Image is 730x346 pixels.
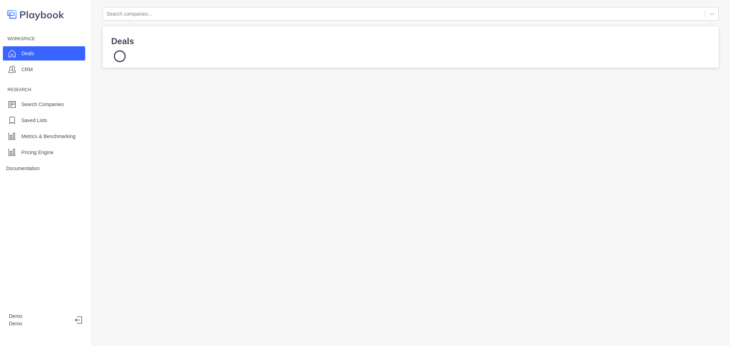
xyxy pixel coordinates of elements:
p: Saved Lists [21,117,47,124]
p: Deals [111,35,710,48]
p: Demo [9,320,69,327]
p: Deals [21,50,34,57]
p: Metrics & Benchmarking [21,133,76,140]
img: logo-colored [7,7,64,22]
p: Demo [9,313,69,320]
p: Documentation [6,165,40,172]
p: CRM [21,66,33,73]
p: Pricing Engine [21,149,53,156]
p: Search Companies [21,101,64,108]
